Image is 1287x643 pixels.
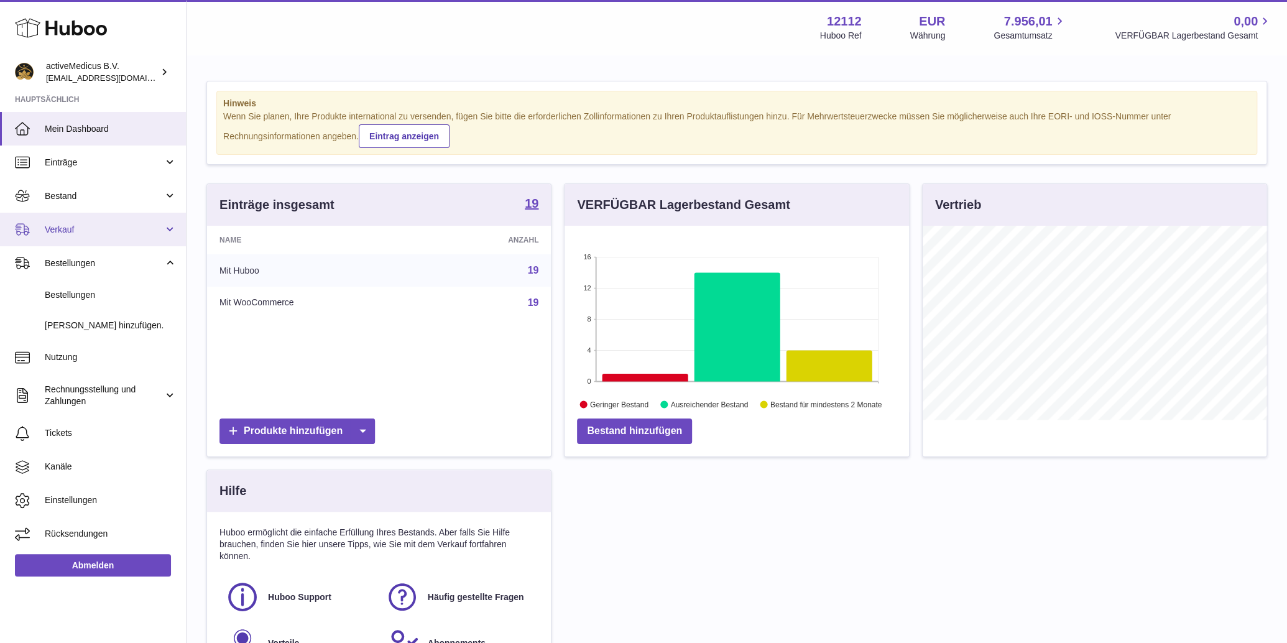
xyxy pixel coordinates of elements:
[45,123,177,135] span: Mein Dashboard
[577,419,692,444] a: Bestand hinzufügen
[671,400,749,409] text: Ausreichender Bestand
[1115,13,1272,42] a: 0,00 VERFÜGBAR Lagerbestand Gesamt
[428,591,524,603] span: Häufig gestellte Fragen
[226,580,373,614] a: Huboo Support
[45,528,177,540] span: Rücksendungen
[584,253,591,261] text: 16
[207,226,428,254] th: Name
[528,265,539,275] a: 19
[45,257,164,269] span: Bestellungen
[935,197,981,213] h3: Vertrieb
[45,351,177,363] span: Nutzung
[827,13,862,30] strong: 12112
[770,400,882,409] text: Bestand für mindestens 2 Monate
[268,591,331,603] span: Huboo Support
[45,494,177,506] span: Einstellungen
[15,554,171,576] a: Abmelden
[207,254,428,287] td: Mit Huboo
[577,197,790,213] h3: VERFÜGBAR Lagerbestand Gesamt
[525,197,538,212] a: 19
[207,287,428,319] td: Mit WooCommerce
[45,320,177,331] span: [PERSON_NAME] hinzufügen.
[45,157,164,169] span: Einträge
[46,60,158,84] div: activeMedicus B.V.
[45,190,164,202] span: Bestand
[15,63,34,81] img: info@activemedicus.com
[525,197,538,210] strong: 19
[1004,13,1053,30] span: 7.956,01
[1115,30,1272,42] span: VERFÜGBAR Lagerbestand Gesamt
[428,226,551,254] th: Anzahl
[45,427,177,439] span: Tickets
[590,400,648,409] text: Geringer Bestand
[919,13,945,30] strong: EUR
[588,315,591,323] text: 8
[994,30,1066,42] span: Gesamtumsatz
[45,224,164,236] span: Verkauf
[219,419,375,444] a: Produkte hinzufügen
[219,197,334,213] h3: Einträge insgesamt
[223,111,1250,148] div: Wenn Sie planen, Ihre Produkte international zu versenden, fügen Sie bitte die erforderlichen Zol...
[588,377,591,385] text: 0
[820,30,862,42] div: Huboo Ref
[1234,13,1258,30] span: 0,00
[584,284,591,292] text: 12
[385,580,533,614] a: Häufig gestellte Fragen
[223,98,1250,109] strong: Hinweis
[528,297,539,308] a: 19
[219,483,246,499] h3: Hilfe
[994,13,1066,42] a: 7.956,01 Gesamtumsatz
[359,124,450,148] a: Eintrag anzeigen
[588,346,591,354] text: 4
[219,527,538,562] p: Huboo ermöglicht die einfache Erfüllung Ihres Bestands. Aber falls Sie Hilfe brauchen, finden Sie...
[46,73,183,83] span: [EMAIL_ADDRESS][DOMAIN_NAME]
[45,461,177,473] span: Kanäle
[910,30,946,42] div: Währung
[45,384,164,407] span: Rechnungsstellung und Zahlungen
[45,289,177,301] span: Bestellungen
